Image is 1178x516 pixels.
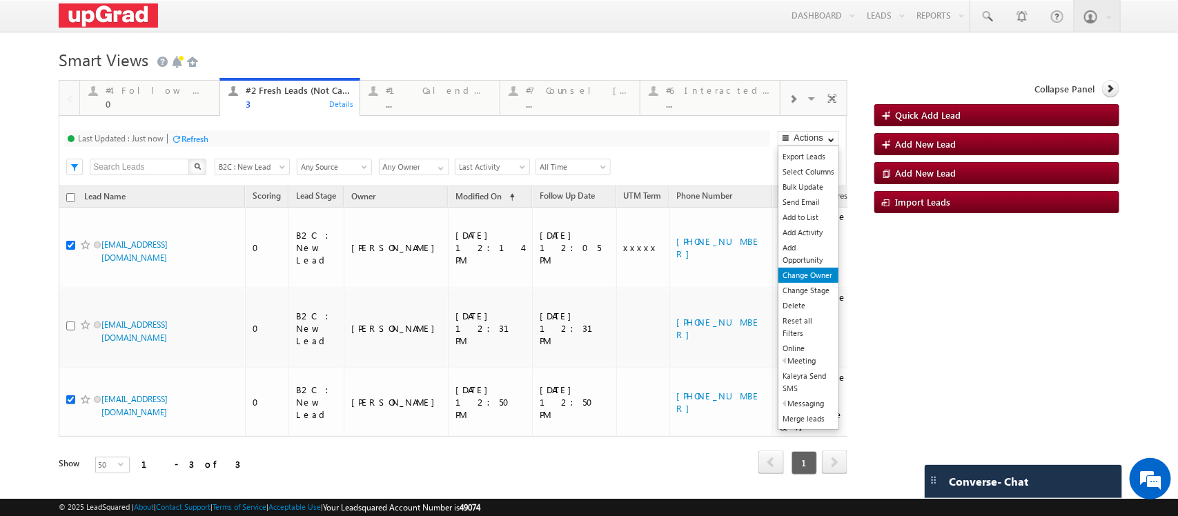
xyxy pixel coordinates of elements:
a: Lead Stage [289,188,343,206]
span: All Time [536,161,606,173]
img: Custom Logo [59,3,158,28]
div: 3 [246,99,351,109]
a: UTM Term [617,188,669,206]
div: #2 Fresh Leads (Not Called) [246,85,351,96]
span: Owner [351,191,375,201]
input: Search Leads [90,159,190,175]
span: Import Leads [895,196,950,208]
a: Send Email [778,195,838,210]
span: 50 [96,457,118,473]
a: About [134,502,154,511]
a: Click here [302,212,386,224]
a: Modified On (sorted ascending) [449,188,522,206]
a: Program of Interest [773,188,857,206]
a: Phone Number [670,188,740,206]
span: Smart Views [59,48,148,70]
div: #1 Calendly Bookings For [DATE] [386,85,491,96]
a: Scoring [217,188,259,206]
a: Contact Support [156,502,210,511]
a: #2 Fresh Leads (Not Called)3Details [219,78,360,117]
span: Any Stage [215,161,285,173]
a: [PHONE_NUMBER] [677,235,761,259]
div: #7 Counsel [DATE] [526,85,631,96]
div: 0 - 0 of 0 [141,250,252,266]
div: #4 Follow Up (total pending) [106,85,211,96]
span: B2C : New Lead [215,161,285,173]
div: Lead Source Filter [297,158,372,175]
span: © 2025 LeadSquared | | | | | [59,501,480,514]
span: 49074 [460,502,480,513]
div: Chat with us now [72,72,232,90]
a: All Time [536,159,611,175]
span: next [822,244,847,268]
a: Lead Name [77,189,132,207]
a: Reset all Filters [778,313,838,341]
a: Messaging [778,396,838,411]
input: Check all records [66,193,75,202]
button: Actions [778,131,839,146]
span: Converse - Chat [949,475,1028,488]
a: Acceptable Use [268,502,321,511]
a: Show All Items [431,159,448,173]
a: B2C : New Lead [215,159,290,175]
span: prev [787,244,812,268]
div: B2C : New Lead [296,384,337,421]
a: Merge leads [778,411,838,426]
span: prev [758,450,784,474]
a: Add Activity [778,225,838,240]
div: ... [386,99,491,109]
a: #2 Fresh Leads (Not Called)... [219,81,360,115]
span: Collapse Panel [1035,83,1095,95]
div: [DATE] 12:05 PM [540,229,610,266]
span: Add New Lead [895,167,956,179]
span: (sorted descending) [558,192,569,203]
div: B2C : New Lead [296,310,337,347]
span: 1 [792,451,817,475]
a: #7 Counsel [DATE]... [500,81,640,115]
div: 0 [253,396,282,408]
div: xxxxx [624,241,663,254]
a: Scoring [246,188,288,206]
div: 0 [106,99,211,109]
a: #6 Interacted Not Counseled... [640,81,781,115]
div: [PERSON_NAME] [351,396,442,408]
div: Minimize live chat window [226,7,259,40]
span: Last Activity [455,161,525,173]
a: prev [758,452,784,474]
span: Add New Lead [895,138,956,150]
div: 1 - 3 of 3 [141,456,240,472]
div: Details [188,97,215,110]
span: Follow Up Date [540,190,596,201]
span: Your Leadsquared Account Number is [323,502,480,513]
div: ... [246,99,351,109]
a: [EMAIL_ADDRESS][DOMAIN_NAME] [101,394,168,417]
div: [DATE] 12:31 PM [455,310,526,347]
a: Online Meeting [778,341,838,368]
span: Scoring [224,190,253,201]
div: Owner Filter [379,158,448,175]
img: Search [194,163,201,170]
a: Modified On (sorted descending) [503,188,576,206]
a: #4 Follow Up (total pending)0 [79,81,220,115]
div: Refresh [181,134,208,144]
span: Phone Number [677,190,733,201]
div: #6 Interacted Not Counseled [666,85,772,96]
a: Lead Stage [307,188,361,206]
div: [DATE] 12:50 PM [540,384,610,421]
div: [DATE] 12:31 PM [540,310,610,347]
a: #1 Calendly Bookings For [DATE]... [360,81,500,115]
a: #4 Follow Up (total pending)0Details [79,78,220,117]
span: Modified On [455,191,502,201]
